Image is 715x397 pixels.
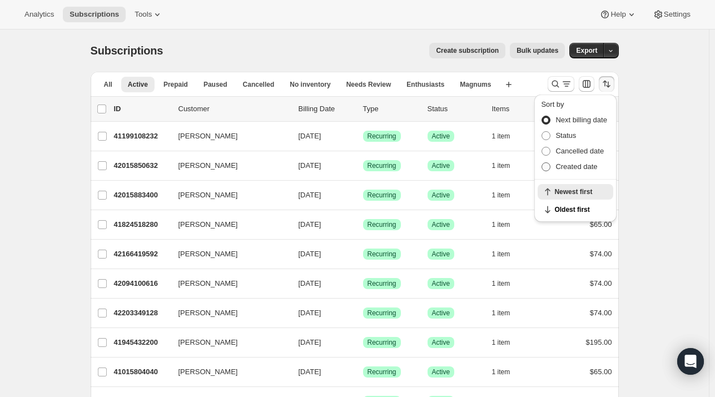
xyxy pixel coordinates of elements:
span: Active [432,338,450,347]
div: IDCustomerBilling DateTypeStatusItemsTotal [114,103,612,115]
span: Needs Review [346,80,391,89]
span: 1 item [492,191,510,200]
button: 1 item [492,158,523,173]
button: [PERSON_NAME] [172,127,283,145]
button: [PERSON_NAME] [172,245,283,263]
span: Help [610,10,625,19]
p: 42015850632 [114,160,170,171]
span: Recurring [368,279,396,288]
span: Recurring [368,309,396,317]
span: Magnums [460,80,491,89]
div: 41199108232[PERSON_NAME][DATE]SuccessRecurringSuccessActive1 item$195.00 [114,128,612,144]
div: Items [492,103,548,115]
span: Active [432,309,450,317]
span: Recurring [368,338,396,347]
span: Status [555,131,576,140]
button: 1 item [492,217,523,232]
span: Subscriptions [69,10,119,19]
div: 41945432200[PERSON_NAME][DATE]SuccessRecurringSuccessActive1 item$195.00 [114,335,612,350]
span: Recurring [368,132,396,141]
span: [PERSON_NAME] [178,307,238,319]
div: 42094100616[PERSON_NAME][DATE]SuccessRecurringSuccessActive1 item$74.00 [114,276,612,291]
span: $65.00 [590,368,612,376]
div: 42015883400[PERSON_NAME][DATE]SuccessRecurringSuccessActive1 item$148.00 [114,187,612,203]
div: Open Intercom Messenger [677,348,704,375]
button: 1 item [492,305,523,321]
span: All [104,80,112,89]
span: [DATE] [299,132,321,140]
button: Subscriptions [63,7,126,22]
span: 1 item [492,338,510,347]
span: Create subscription [436,46,499,55]
span: Active [128,80,148,89]
span: 1 item [492,250,510,259]
p: 42015883400 [114,190,170,201]
span: Subscriptions [91,44,163,57]
p: 42203349128 [114,307,170,319]
span: Active [432,279,450,288]
button: [PERSON_NAME] [172,157,283,175]
button: 1 item [492,187,523,203]
div: 42203349128[PERSON_NAME][DATE]SuccessRecurringSuccessActive1 item$74.00 [114,305,612,321]
button: Help [593,7,643,22]
span: 1 item [492,309,510,317]
p: ID [114,103,170,115]
span: 1 item [492,220,510,229]
span: [PERSON_NAME] [178,366,238,378]
span: Prepaid [163,80,188,89]
p: Billing Date [299,103,354,115]
div: 41824518280[PERSON_NAME][DATE]SuccessRecurringSuccessActive1 item$65.00 [114,217,612,232]
span: [DATE] [299,250,321,258]
button: [PERSON_NAME] [172,363,283,381]
span: Next billing date [555,116,607,124]
span: Recurring [368,220,396,229]
span: 1 item [492,368,510,376]
span: Active [432,220,450,229]
span: Active [432,191,450,200]
span: Active [432,132,450,141]
button: [PERSON_NAME] [172,334,283,351]
button: 1 item [492,128,523,144]
span: Oldest first [554,205,607,214]
div: 42166419592[PERSON_NAME][DATE]SuccessRecurringSuccessActive1 item$74.00 [114,246,612,262]
span: [PERSON_NAME] [178,160,238,171]
button: 1 item [492,276,523,291]
button: Create subscription [429,43,505,58]
span: $74.00 [590,309,612,317]
button: Export [569,43,604,58]
span: Settings [664,10,691,19]
p: 41199108232 [114,131,170,142]
p: 41015804040 [114,366,170,378]
div: 41015804040[PERSON_NAME][DATE]SuccessRecurringSuccessActive1 item$65.00 [114,364,612,380]
button: Search and filter results [548,76,574,92]
button: [PERSON_NAME] [172,186,283,204]
button: [PERSON_NAME] [172,275,283,292]
p: 42094100616 [114,278,170,289]
button: Bulk updates [510,43,565,58]
button: Oldest first [538,202,613,217]
span: [PERSON_NAME] [178,249,238,260]
span: Active [432,161,450,170]
span: [PERSON_NAME] [178,337,238,348]
span: $195.00 [586,338,612,346]
span: Sort by [541,100,564,108]
button: Analytics [18,7,61,22]
span: Analytics [24,10,54,19]
button: Customize table column order and visibility [579,76,594,92]
button: Tools [128,7,170,22]
button: 1 item [492,246,523,262]
span: Recurring [368,250,396,259]
span: Cancelled date [555,147,604,155]
p: 41945432200 [114,337,170,348]
button: Sort the results [599,76,614,92]
span: [DATE] [299,279,321,287]
span: Created date [555,162,597,171]
span: Export [576,46,597,55]
span: 1 item [492,132,510,141]
span: 1 item [492,161,510,170]
span: No inventory [290,80,330,89]
button: [PERSON_NAME] [172,216,283,234]
p: 42166419592 [114,249,170,260]
span: Cancelled [243,80,275,89]
span: [PERSON_NAME] [178,190,238,201]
